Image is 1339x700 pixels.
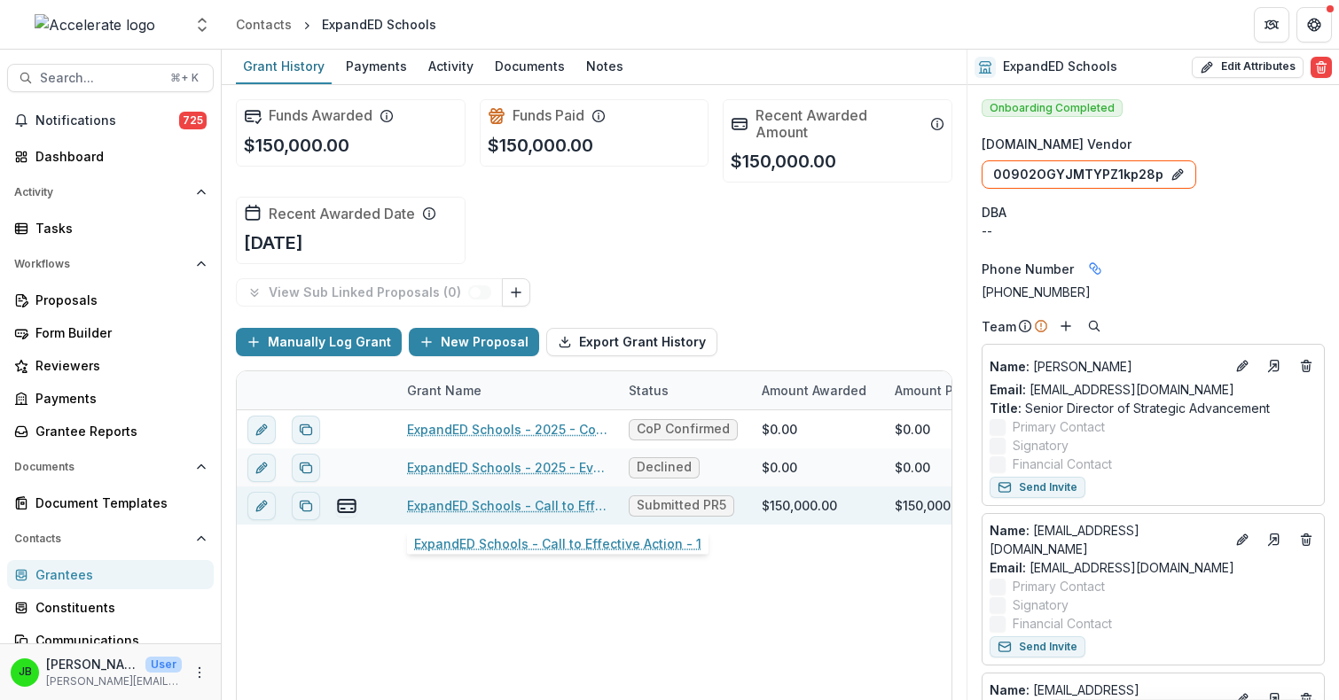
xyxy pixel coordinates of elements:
div: Amount Paid [884,371,1017,409]
nav: breadcrumb [229,12,443,37]
div: Amount Awarded [751,371,884,409]
span: Submitted PR5 [637,498,726,513]
span: Search... [40,71,160,86]
div: Document Templates [35,494,200,512]
a: Constituents [7,593,214,622]
a: ExpandED Schools - 2025 - Community of Practice form [407,420,607,439]
p: [PERSON_NAME] [46,655,138,673]
button: Linked binding [1081,254,1109,283]
h2: Recent Awarded Date [269,206,415,222]
button: Link Grants [502,278,530,307]
span: Documents [14,461,189,473]
div: Reviewers [35,356,200,375]
div: Status [618,371,751,409]
div: $0.00 [895,420,930,439]
a: Reviewers [7,351,214,380]
div: Notes [579,53,630,79]
div: Activity [421,53,481,79]
span: Activity [14,186,189,198]
div: Grantees [35,565,200,584]
div: Grant Name [396,371,618,409]
span: Email: [990,382,1026,397]
div: Grantee Reports [35,422,200,440]
span: Financial Contact [1013,455,1112,473]
a: Grantees [7,560,214,589]
button: Deletes [1296,529,1317,550]
button: Notifications725 [7,106,214,135]
button: Partners [1254,7,1289,43]
h2: Recent Awarded Amount [756,107,923,141]
span: Name : [990,523,1030,538]
button: Edit Attributes [1192,57,1304,78]
a: Proposals [7,285,214,315]
div: Contacts [236,15,292,34]
button: edit [247,416,276,444]
span: Signatory [1013,595,1069,614]
div: $150,000.00 [762,496,837,515]
button: Manually Log Grant [236,328,402,356]
a: Name: [PERSON_NAME] [990,357,1225,376]
button: View Sub Linked Proposals (0) [236,278,503,307]
button: More [189,662,210,683]
button: Duplicate proposal [292,416,320,444]
span: DBA [982,203,1006,222]
p: $150,000.00 [731,148,836,175]
button: Open Contacts [7,525,214,553]
span: Onboarding Completed [982,99,1123,117]
div: Amount Awarded [751,381,877,400]
a: Payments [7,384,214,413]
div: $0.00 [762,420,797,439]
p: Team [982,317,1016,336]
h2: Funds Paid [513,107,584,124]
div: Payments [35,389,200,408]
button: Export Grant History [546,328,717,356]
div: Payments [339,53,414,79]
a: ExpandED Schools - 2025 - Evidence for Impact Letter of Interest Form [407,458,607,477]
span: [DOMAIN_NAME] Vendor [982,135,1131,153]
div: ⌘ + K [167,68,202,88]
div: ExpandED Schools [322,15,436,34]
button: view-payments [336,495,357,517]
span: 725 [179,112,207,129]
div: Jennifer Bronson [19,666,32,678]
button: Deletes [1296,355,1317,377]
div: Documents [488,53,572,79]
p: Senior Director of Strategic Advancement [990,399,1317,417]
button: Open Documents [7,453,214,481]
a: Documents [488,50,572,84]
a: Email: [EMAIL_ADDRESS][DOMAIN_NAME] [990,558,1234,577]
button: 00902OGYJMTYPZ1kp28p [982,160,1196,189]
button: Get Help [1296,7,1332,43]
p: View Sub Linked Proposals ( 0 ) [269,285,468,300]
button: Open entity switcher [190,7,215,43]
span: Signatory [1013,436,1069,455]
a: Dashboard [7,142,214,171]
p: [PERSON_NAME] [990,357,1225,376]
h2: Funds Awarded [269,107,372,124]
a: Tasks [7,214,214,243]
span: Primary Contact [1013,577,1105,595]
span: Phone Number [982,260,1074,278]
button: New Proposal [409,328,539,356]
div: Grant History [236,53,332,79]
div: Constituents [35,598,200,617]
a: Communications [7,626,214,655]
p: Amount Paid [895,381,973,400]
button: Add [1055,315,1077,337]
button: edit [247,492,276,520]
button: Search... [7,64,214,92]
div: Proposals [35,291,200,309]
button: Duplicate proposal [292,454,320,482]
span: Workflows [14,258,189,270]
div: Dashboard [35,147,200,166]
span: Title : [990,401,1022,416]
span: Contacts [14,533,189,545]
button: Send Invite [990,636,1085,657]
span: Name : [990,682,1030,697]
a: Email: [EMAIL_ADDRESS][DOMAIN_NAME] [990,380,1234,399]
a: Document Templates [7,488,214,517]
div: Form Builder [35,323,200,342]
a: Contacts [229,12,299,37]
